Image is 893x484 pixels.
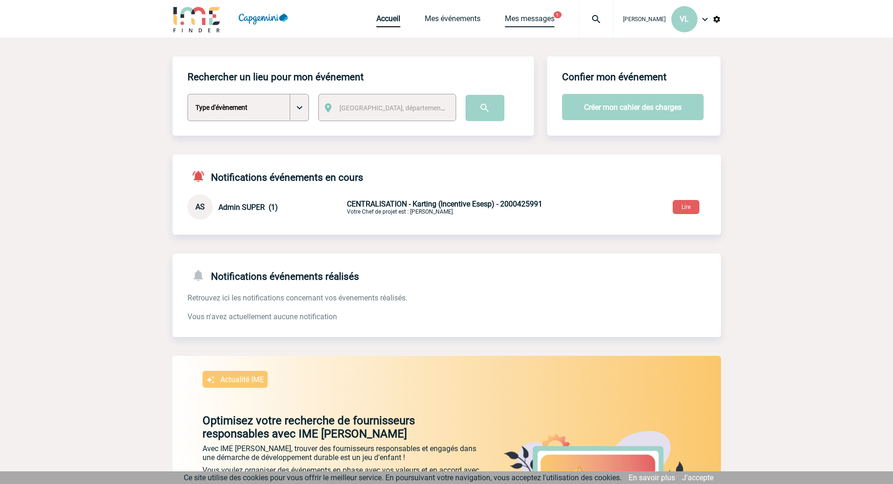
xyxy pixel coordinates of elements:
[505,14,555,27] a: Mes messages
[465,95,504,121] input: Submit
[682,473,713,482] a: J'accepte
[218,203,278,212] span: Admin SUPER (1)
[173,414,484,440] p: Optimisez votre recherche de fournisseurs responsables avec IME [PERSON_NAME]
[203,444,484,462] p: Avec IME [PERSON_NAME], trouver des fournisseurs responsables et engagés dans une démarche de dév...
[173,6,221,32] img: IME-Finder
[680,15,689,23] span: VL
[562,94,704,120] button: Créer mon cahier des charges
[562,71,667,83] h4: Confier mon événement
[188,194,345,220] div: Conversation privée : Client - Agence
[665,202,707,211] a: Lire
[188,293,407,302] span: Retrouvez ici les notifications concernant vos évenements réalisés.
[184,473,622,482] span: Ce site utilise des cookies pour vous offrir le meilleur service. En poursuivant votre navigation...
[188,71,364,83] h4: Rechercher un lieu pour mon événement
[425,14,480,27] a: Mes événements
[347,200,542,208] span: CENTRALISATION - Karting (Incentive Esesp) - 2000425991
[188,269,359,282] h4: Notifications événements réalisés
[188,202,567,211] a: AS Admin SUPER (1) CENTRALISATION - Karting (Incentive Esesp) - 2000425991Votre Chef de projet es...
[220,375,264,384] p: Actualité IME
[188,169,363,183] h4: Notifications événements en cours
[191,169,211,183] img: notifications-active-24-px-r.png
[376,14,400,27] a: Accueil
[554,11,562,18] button: 1
[188,312,337,321] span: Vous n'avez actuellement aucune notification
[339,104,470,112] span: [GEOGRAPHIC_DATA], département, région...
[191,269,211,282] img: notifications-24-px-g.png
[347,200,567,215] p: Votre Chef de projet est : [PERSON_NAME].
[673,200,699,214] button: Lire
[629,473,675,482] a: En savoir plus
[623,16,666,23] span: [PERSON_NAME]
[195,202,205,211] span: AS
